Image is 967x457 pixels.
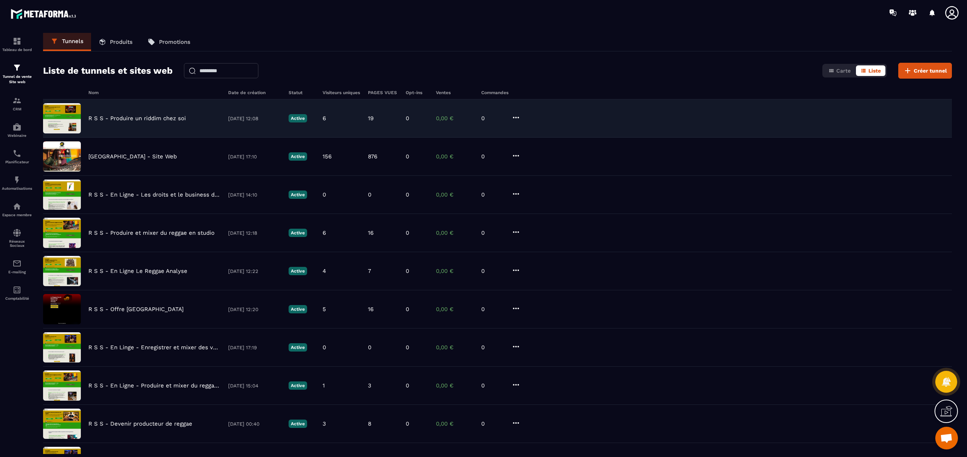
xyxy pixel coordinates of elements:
img: formation [12,96,22,105]
p: 0 [481,115,504,122]
h6: Visiteurs uniques [323,90,360,95]
p: [GEOGRAPHIC_DATA] - Site Web [88,153,177,160]
h6: Commandes [481,90,508,95]
p: 0,00 € [436,268,474,274]
p: 0,00 € [436,344,474,351]
p: 0,00 € [436,420,474,427]
p: Comptabilité [2,296,32,301]
span: Liste [868,68,881,74]
p: 0,00 € [436,153,474,160]
p: 5 [323,306,326,313]
h6: PAGES VUES [368,90,398,95]
p: R S S - Offre [GEOGRAPHIC_DATA] [88,306,184,313]
a: automationsautomationsWebinaire [2,117,32,143]
p: [DATE] 12:08 [228,116,281,121]
a: social-networksocial-networkRéseaux Sociaux [2,223,32,253]
p: 0 [406,191,409,198]
p: 0 [368,191,371,198]
img: image [43,180,81,210]
p: Tunnels [62,38,83,45]
img: formation [12,37,22,46]
img: image [43,141,81,172]
a: formationformationTunnel de vente Site web [2,57,32,90]
h6: Date de création [228,90,281,95]
p: 16 [368,229,374,236]
p: R S S - En Ligne - Les droits et le business de la musique [88,191,221,198]
img: automations [12,175,22,184]
a: automationsautomationsEspace membre [2,196,32,223]
p: Espace membre [2,213,32,217]
p: 6 [323,229,326,236]
p: 16 [368,306,374,313]
img: logo [11,7,79,21]
p: R S S - En Ligne Le Reggae Analyse [88,268,187,274]
p: 19 [368,115,374,122]
p: 0 [406,268,409,274]
p: 0 [481,229,504,236]
a: automationsautomationsAutomatisations [2,170,32,196]
p: 4 [323,268,326,274]
p: 0 [481,191,504,198]
p: 0 [481,420,504,427]
img: image [43,409,81,439]
button: Créer tunnel [898,63,952,79]
p: 0,00 € [436,115,474,122]
p: Promotions [159,39,190,45]
p: 0 [368,344,371,351]
p: Active [289,381,307,390]
p: 0 [406,229,409,236]
img: social-network [12,228,22,237]
h6: Opt-ins [406,90,428,95]
span: Carte [836,68,851,74]
img: image [43,294,81,324]
p: Tableau de bord [2,48,32,52]
p: Active [289,114,307,122]
p: 0 [323,191,326,198]
p: R S S - En Ligne - Produire et mixer du reggae en studio [88,382,221,389]
p: 0,00 € [436,229,474,236]
p: Réseaux Sociaux [2,239,32,248]
img: accountant [12,285,22,294]
a: schedulerschedulerPlanificateur [2,143,32,170]
p: [DATE] 17:19 [228,345,281,350]
img: formation [12,63,22,72]
img: image [43,218,81,248]
p: R S S - Produire un riddim chez soi [88,115,186,122]
img: email [12,259,22,268]
h6: Statut [289,90,315,95]
p: E-mailing [2,270,32,274]
p: Active [289,152,307,161]
p: 3 [323,420,326,427]
p: 8 [368,420,371,427]
p: [DATE] 12:22 [228,268,281,274]
a: formationformationTableau de bord [2,31,32,57]
p: Webinaire [2,133,32,138]
h6: Nom [88,90,221,95]
span: Créer tunnel [914,67,947,74]
p: 0 [406,115,409,122]
p: Tunnel de vente Site web [2,74,32,85]
p: Active [289,229,307,237]
p: Produits [110,39,133,45]
p: Active [289,343,307,352]
p: Planificateur [2,160,32,164]
p: 0 [481,382,504,389]
h2: Liste de tunnels et sites web [43,63,173,78]
p: 0,00 € [436,306,474,313]
p: 0 [406,344,409,351]
p: 876 [368,153,377,160]
img: scheduler [12,149,22,158]
p: Automatisations [2,186,32,191]
p: 0,00 € [436,382,474,389]
h6: Ventes [436,90,474,95]
p: [DATE] 00:40 [228,421,281,427]
a: Produits [91,33,140,51]
p: 0,00 € [436,191,474,198]
p: [DATE] 12:20 [228,307,281,312]
p: Active [289,305,307,313]
p: R S S - Produire et mixer du reggae en studio [88,229,215,236]
p: Active [289,191,307,199]
p: 156 [323,153,332,160]
p: 0 [406,153,409,160]
p: 7 [368,268,371,274]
